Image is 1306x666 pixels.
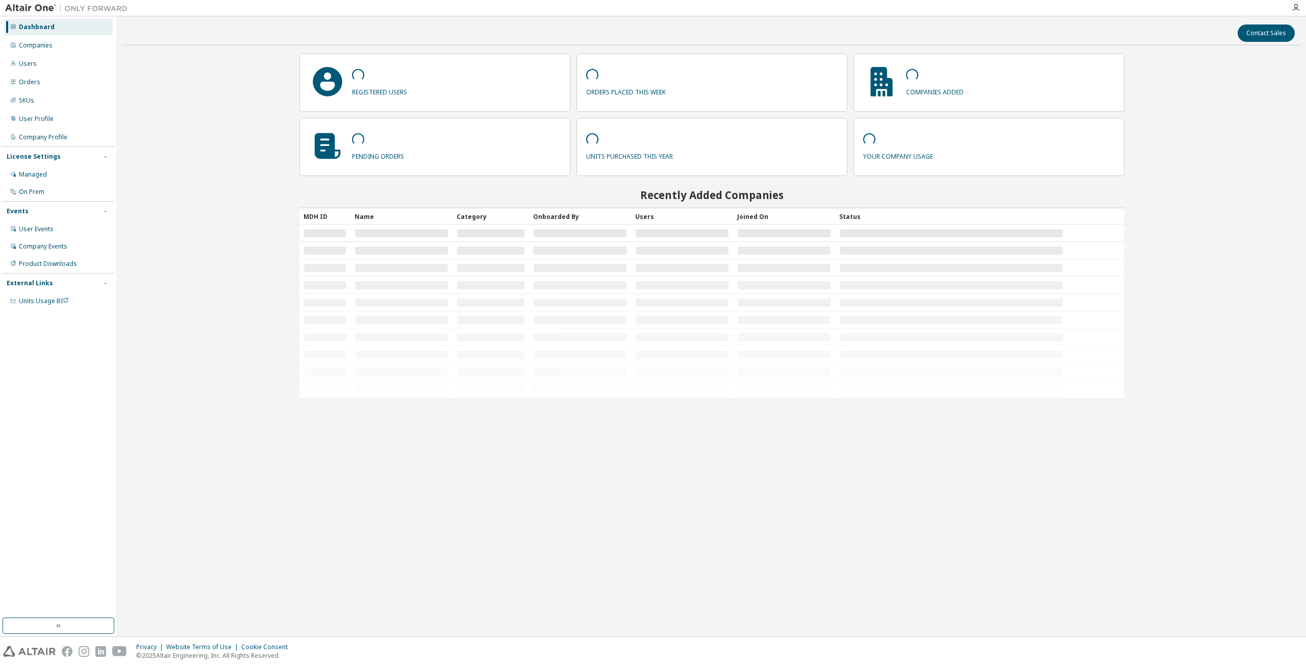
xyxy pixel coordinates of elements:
img: youtube.svg [112,646,127,657]
p: your company usage [863,149,933,161]
div: Status [839,208,1063,225]
p: companies added [906,85,964,96]
div: Company Profile [19,133,67,141]
div: Category [457,208,525,225]
div: Users [19,60,37,68]
div: Onboarded By [533,208,627,225]
p: units purchased this year [586,149,673,161]
img: linkedin.svg [95,646,106,657]
p: pending orders [352,149,404,161]
div: License Settings [7,153,61,161]
div: Managed [19,170,47,179]
h2: Recently Added Companies [299,188,1124,202]
div: Cookie Consent [241,643,294,651]
img: Altair One [5,3,133,13]
div: Orders [19,78,40,86]
div: Users [635,208,729,225]
div: User Events [19,225,54,233]
div: Privacy [136,643,166,651]
div: Name [355,208,448,225]
div: Dashboard [19,23,55,31]
p: orders placed this week [586,85,666,96]
div: Joined On [737,208,831,225]
div: External Links [7,279,53,287]
button: Contact Sales [1238,24,1295,42]
p: registered users [352,85,407,96]
div: MDH ID [304,208,346,225]
div: Companies [19,41,53,50]
div: Events [7,207,29,215]
div: On Prem [19,188,44,196]
p: © 2025 Altair Engineering, Inc. All Rights Reserved. [136,651,294,660]
div: User Profile [19,115,54,123]
img: facebook.svg [62,646,72,657]
div: Company Events [19,242,67,251]
span: Units Usage BI [19,297,69,305]
div: SKUs [19,96,34,105]
img: instagram.svg [79,646,89,657]
img: altair_logo.svg [3,646,56,657]
div: Product Downloads [19,260,77,268]
div: Website Terms of Use [166,643,241,651]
